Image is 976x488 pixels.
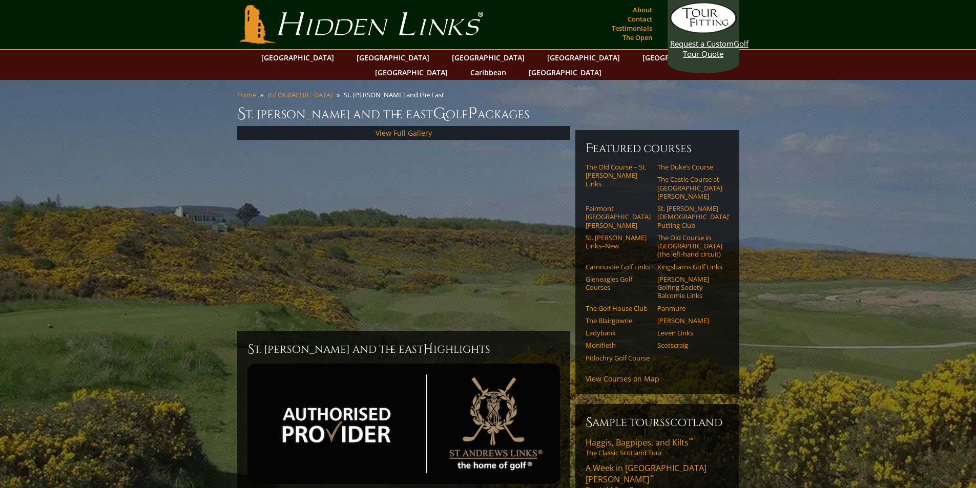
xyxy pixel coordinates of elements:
a: View Courses on Map [586,374,659,384]
a: The Blairgowrie [586,316,651,325]
h6: Sample ToursScotland [586,414,729,431]
a: Carnoustie Golf Links [586,263,651,271]
a: The Duke’s Course [657,163,722,171]
a: The Golf House Club [586,304,651,312]
a: Contact [625,12,655,26]
a: Caribbean [465,65,511,80]
sup: ™ [649,473,654,481]
a: [GEOGRAPHIC_DATA] [542,50,625,65]
a: [GEOGRAPHIC_DATA] [524,65,607,80]
a: [PERSON_NAME] [657,316,722,325]
a: Pitlochry Golf Course [586,354,651,362]
a: [GEOGRAPHIC_DATA] [637,50,720,65]
h1: St. [PERSON_NAME] and the East olf ackages [237,103,739,124]
a: [GEOGRAPHIC_DATA] [351,50,434,65]
a: The Old Course – St. [PERSON_NAME] Links [586,163,651,188]
a: Gleneagles Golf Courses [586,275,651,292]
span: A Week in [GEOGRAPHIC_DATA][PERSON_NAME] [586,462,707,485]
span: H [423,341,433,357]
a: St. [PERSON_NAME] [DEMOGRAPHIC_DATA]’ Putting Club [657,204,722,229]
a: [GEOGRAPHIC_DATA] [447,50,530,65]
a: About [630,3,655,17]
a: Panmure [657,304,722,312]
img: st-andrews-authorized-provider-2 [247,364,560,484]
a: Scotscraig [657,341,722,349]
span: Request a Custom [670,38,734,49]
a: Request a CustomGolf Tour Quote [670,3,737,59]
a: Haggis, Bagpipes, and Kilts™The Classic Scotland Tour [586,437,729,457]
a: [GEOGRAPHIC_DATA] [256,50,339,65]
a: [GEOGRAPHIC_DATA] [370,65,453,80]
sup: ™ [689,436,693,444]
a: Ladybank [586,329,651,337]
a: [GEOGRAPHIC_DATA] [267,90,333,99]
h2: St. [PERSON_NAME] and the East ighlights [247,341,560,357]
span: P [468,103,477,124]
a: Leven Links [657,329,722,337]
a: St. [PERSON_NAME] Links–New [586,234,651,250]
h6: Featured Courses [586,140,729,157]
a: Kingsbarns Golf Links [657,263,722,271]
li: St. [PERSON_NAME] and the East [344,90,448,99]
span: Haggis, Bagpipes, and Kilts [586,437,693,448]
a: The Old Course in [GEOGRAPHIC_DATA] (the left-hand circuit) [657,234,722,259]
a: The Open [620,30,655,45]
a: Home [237,90,256,99]
a: Fairmont [GEOGRAPHIC_DATA][PERSON_NAME] [586,204,651,229]
a: The Castle Course at [GEOGRAPHIC_DATA][PERSON_NAME] [657,175,722,200]
span: G [433,103,446,124]
a: View Full Gallery [376,128,432,138]
a: Testimonials [609,21,655,35]
a: Monifieth [586,341,651,349]
a: [PERSON_NAME] Golfing Society Balcomie Links [657,275,722,300]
